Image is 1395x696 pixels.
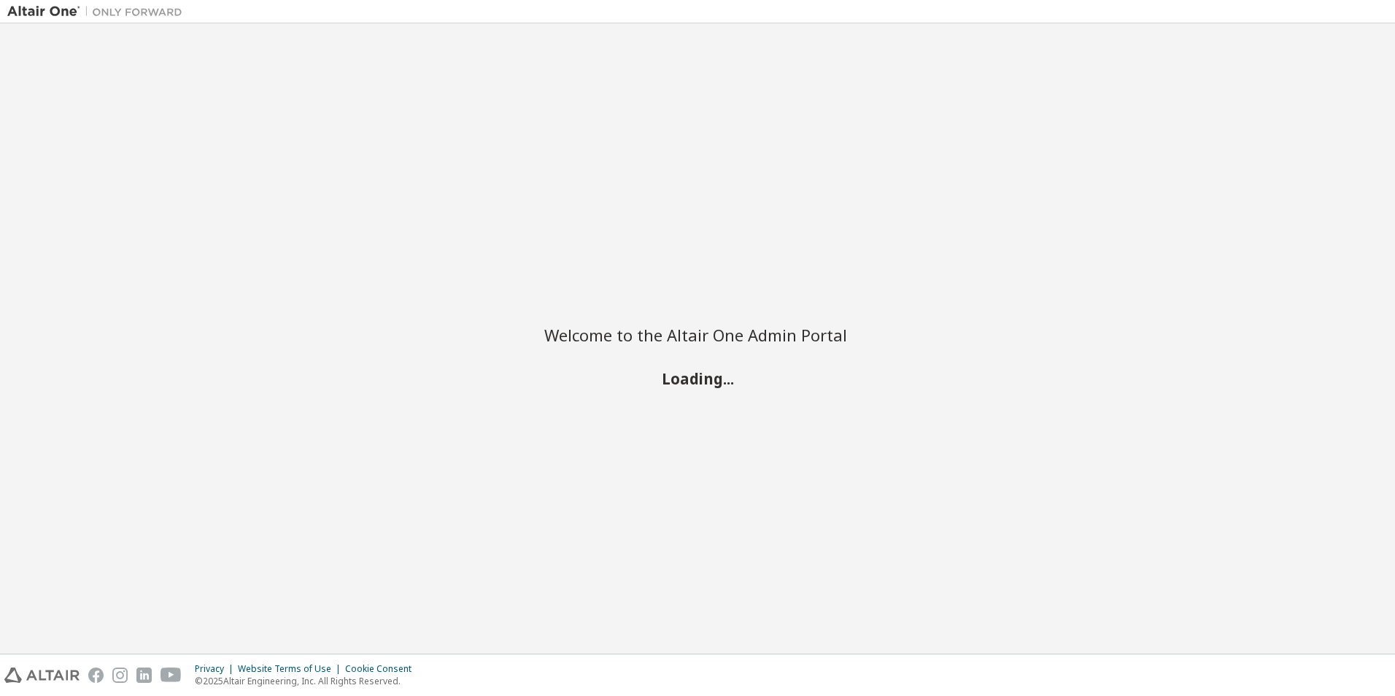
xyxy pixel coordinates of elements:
[161,668,182,683] img: youtube.svg
[7,4,190,19] img: Altair One
[4,668,80,683] img: altair_logo.svg
[544,325,851,345] h2: Welcome to the Altair One Admin Portal
[238,663,345,675] div: Website Terms of Use
[544,369,851,388] h2: Loading...
[136,668,152,683] img: linkedin.svg
[195,663,238,675] div: Privacy
[112,668,128,683] img: instagram.svg
[88,668,104,683] img: facebook.svg
[195,675,420,687] p: © 2025 Altair Engineering, Inc. All Rights Reserved.
[345,663,420,675] div: Cookie Consent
